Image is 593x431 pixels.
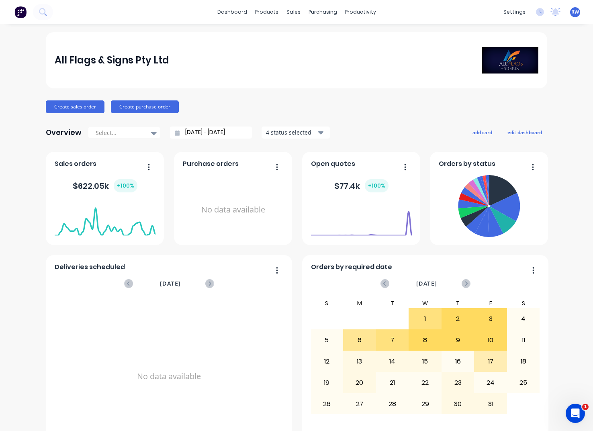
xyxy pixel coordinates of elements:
[311,262,392,272] span: Orders by required date
[409,373,441,393] div: 22
[409,330,441,350] div: 8
[409,309,441,329] div: 1
[311,394,343,414] div: 26
[507,298,540,308] div: S
[507,330,540,350] div: 11
[376,351,409,372] div: 14
[55,159,96,169] span: Sales orders
[183,159,239,169] span: Purchase orders
[474,309,507,329] div: 3
[376,394,409,414] div: 28
[571,8,579,16] span: RW
[442,298,474,308] div: T
[442,351,474,372] div: 16
[474,351,507,372] div: 17
[376,298,409,308] div: T
[334,179,389,192] div: $ 77.4k
[507,351,540,372] div: 18
[442,373,474,393] div: 23
[183,172,284,248] div: No data available
[46,125,82,141] div: Overview
[482,47,538,74] img: All Flags & Signs Pty Ltd
[409,394,441,414] div: 29
[376,373,409,393] div: 21
[467,127,497,137] button: add card
[46,100,104,113] button: Create sales order
[311,159,355,169] span: Open quotes
[55,262,125,272] span: Deliveries scheduled
[311,351,343,372] div: 12
[474,330,507,350] div: 10
[311,330,343,350] div: 5
[474,373,507,393] div: 24
[376,330,409,350] div: 7
[213,6,251,18] a: dashboard
[55,52,169,68] div: All Flags & Signs Pty Ltd
[439,159,495,169] span: Orders by status
[416,279,437,288] span: [DATE]
[582,404,589,410] span: 1
[114,179,137,192] div: + 100 %
[311,298,344,308] div: S
[262,127,330,139] button: 4 status selected
[311,373,343,393] div: 19
[344,394,376,414] div: 27
[344,373,376,393] div: 20
[251,6,282,18] div: products
[344,330,376,350] div: 6
[442,330,474,350] div: 9
[507,373,540,393] div: 25
[442,309,474,329] div: 2
[409,298,442,308] div: W
[474,394,507,414] div: 31
[365,179,389,192] div: + 100 %
[14,6,27,18] img: Factory
[502,127,547,137] button: edit dashboard
[566,404,585,423] iframe: Intercom live chat
[499,6,530,18] div: settings
[160,279,181,288] span: [DATE]
[507,309,540,329] div: 4
[73,179,137,192] div: $ 622.05k
[282,6,305,18] div: sales
[341,6,380,18] div: productivity
[111,100,179,113] button: Create purchase order
[409,351,441,372] div: 15
[344,351,376,372] div: 13
[474,298,507,308] div: F
[442,394,474,414] div: 30
[305,6,341,18] div: purchasing
[343,298,376,308] div: M
[266,128,317,137] div: 4 status selected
